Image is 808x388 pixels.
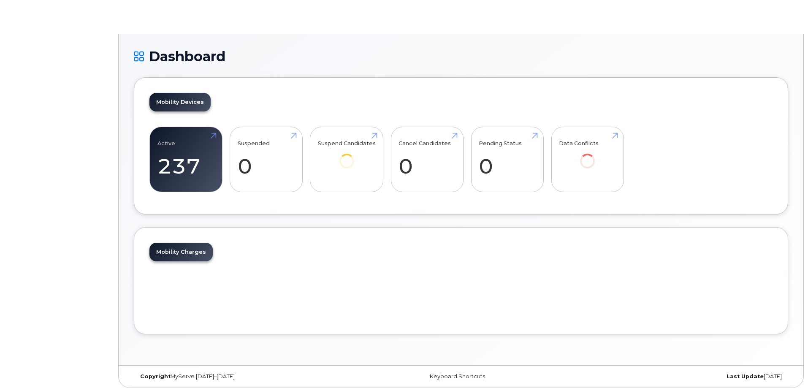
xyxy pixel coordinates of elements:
[134,373,352,380] div: MyServe [DATE]–[DATE]
[430,373,485,380] a: Keyboard Shortcuts
[157,132,214,187] a: Active 237
[559,132,616,180] a: Data Conflicts
[140,373,171,380] strong: Copyright
[399,132,456,187] a: Cancel Candidates 0
[149,243,213,261] a: Mobility Charges
[238,132,295,187] a: Suspended 0
[479,132,536,187] a: Pending Status 0
[149,93,211,111] a: Mobility Devices
[570,373,788,380] div: [DATE]
[727,373,764,380] strong: Last Update
[318,132,376,180] a: Suspend Candidates
[134,49,788,64] h1: Dashboard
